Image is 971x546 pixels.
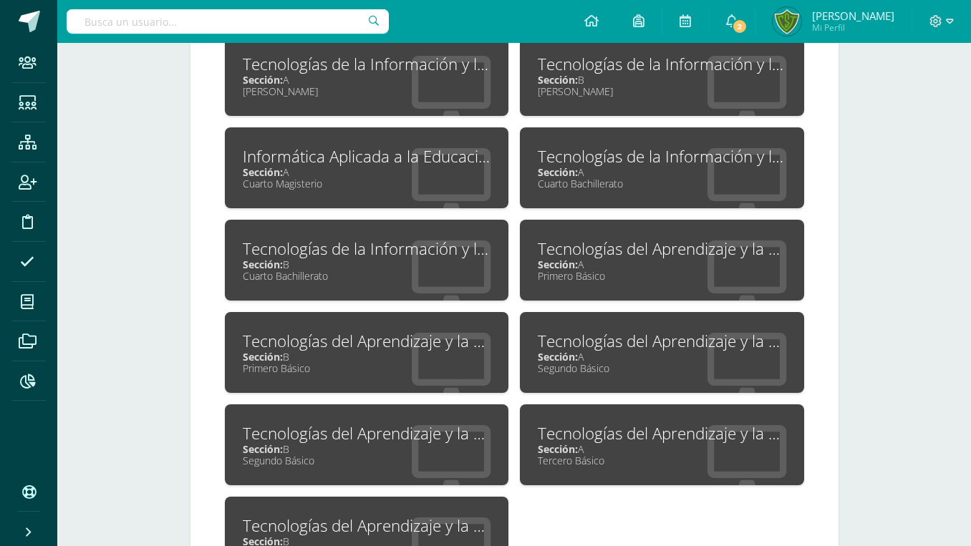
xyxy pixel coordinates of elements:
[225,127,509,208] a: Informática Aplicada a la EducaciónSección:ACuarto Magisterio
[243,73,491,87] div: A
[538,269,786,283] div: Primero Básico
[538,330,786,352] div: Tecnologías del Aprendizaje y la Comunicación
[243,515,491,537] div: Tecnologías del Aprendizaje y la Comunicación
[520,127,804,208] a: Tecnologías de la Información y la Comunicación 4Sección:ACuarto Bachillerato
[538,258,578,271] span: Sección:
[243,442,491,456] div: B
[538,145,786,167] div: Tecnologías de la Información y la Comunicación 4
[538,165,786,179] div: A
[538,350,578,364] span: Sección:
[243,258,491,271] div: B
[243,177,491,190] div: Cuarto Magisterio
[243,269,491,283] div: Cuarto Bachillerato
[225,35,509,116] a: Tecnologías de la Información y la Comunicación 5Sección:A[PERSON_NAME]
[538,84,786,98] div: [PERSON_NAME]
[243,165,283,179] span: Sección:
[243,258,283,271] span: Sección:
[243,350,283,364] span: Sección:
[538,422,786,444] div: Tecnologías del Aprendizaje y la Comunicación
[773,7,801,36] img: a027cb2715fc0bed0e3d53f9a5f0b33d.png
[538,73,786,87] div: B
[225,404,509,485] a: Tecnologías del Aprendizaje y la ComunicaciónSección:BSegundo Básico
[538,361,786,375] div: Segundo Básico
[538,442,786,456] div: A
[243,442,283,456] span: Sección:
[538,258,786,271] div: A
[520,404,804,485] a: Tecnologías del Aprendizaje y la ComunicaciónSección:ATercero Básico
[538,442,578,456] span: Sección:
[538,454,786,467] div: Tercero Básico
[225,312,509,393] a: Tecnologías del Aprendizaje y la ComunicaciónSección:BPrimero Básico
[243,165,491,179] div: A
[538,238,786,260] div: Tecnologías del Aprendizaje y la Comunicación
[67,9,389,34] input: Busca un usuario...
[243,350,491,364] div: B
[520,35,804,116] a: Tecnologías de la Información y la Comunicación 5Sección:B[PERSON_NAME]
[538,350,786,364] div: A
[538,165,578,179] span: Sección:
[538,53,786,75] div: Tecnologías de la Información y la Comunicación 5
[812,9,894,23] span: [PERSON_NAME]
[243,84,491,98] div: [PERSON_NAME]
[243,145,491,167] div: Informática Aplicada a la Educación
[225,220,509,301] a: Tecnologías de la Información y la Comunicación 4Sección:BCuarto Bachillerato
[520,312,804,393] a: Tecnologías del Aprendizaje y la ComunicaciónSección:ASegundo Básico
[243,454,491,467] div: Segundo Básico
[520,220,804,301] a: Tecnologías del Aprendizaje y la ComunicaciónSección:APrimero Básico
[243,238,491,260] div: Tecnologías de la Información y la Comunicación 4
[243,422,491,444] div: Tecnologías del Aprendizaje y la Comunicación
[243,361,491,375] div: Primero Básico
[812,21,894,34] span: Mi Perfil
[732,19,748,34] span: 2
[243,330,491,352] div: Tecnologías del Aprendizaje y la Comunicación
[538,177,786,190] div: Cuarto Bachillerato
[538,73,578,87] span: Sección:
[243,53,491,75] div: Tecnologías de la Información y la Comunicación 5
[243,73,283,87] span: Sección:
